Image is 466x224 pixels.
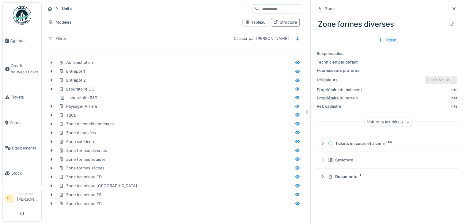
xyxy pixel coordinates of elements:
div: Laboratoire QC [59,86,94,92]
div: Zone formes liquides [59,156,106,162]
div: Zone extérieure [59,139,95,145]
div: TBCL [59,112,76,118]
div: Propriétaire du terrain [317,95,363,101]
div: … [449,76,457,84]
span: Stock [11,170,39,176]
div: Zone [325,6,335,12]
a: Ouvrir nouveau ticket [3,53,41,85]
div: Utilisateurs [317,77,363,83]
span: Tickets [11,94,39,100]
li: [PERSON_NAME] [17,191,39,205]
a: Zones [3,110,41,135]
a: RH Technicien[PERSON_NAME] [5,191,39,206]
a: Agenda [3,28,41,53]
div: Fournisseurs préférés [317,68,363,73]
summary: Documents1 [318,171,456,182]
a: Équipements [3,135,41,161]
summary: Structure [318,154,456,166]
div: Paysager Arrière [59,103,97,109]
div: Structure [274,19,297,25]
div: Administration [59,60,93,65]
span: Zones [10,120,39,126]
div: Entrepôt 2 [59,77,86,83]
div: LB [430,76,439,84]
div: Zone formes sèches [59,165,104,171]
div: Responsables [317,51,363,56]
div: Technicien par défaut [317,59,363,65]
div: Zone technique FD [59,174,102,180]
li: RH [5,194,14,203]
div: Entrepôt 1 [59,68,85,74]
div: Zone technique FS [59,192,101,198]
div: NZ [437,76,445,84]
div: Zone technique [GEOGRAPHIC_DATA] [59,183,137,189]
span: Agenda [10,38,39,44]
span: Ouvrir nouveau ticket [11,63,39,75]
div: Zone de pesées [59,130,96,136]
div: LM [443,76,451,84]
div: Zone formes diverses [316,16,459,32]
div: Technicien [17,191,39,196]
div: Tickets en cours et à venir [328,141,451,146]
div: Documents [328,174,451,180]
a: Stock [3,161,41,186]
div: Zone formes diverses [59,148,107,153]
div: Laboratoire R&D [60,95,97,101]
div: EB [424,76,433,84]
a: Tickets [3,85,41,110]
div: n/a [451,87,457,93]
div: Tableau [245,19,266,25]
div: Voir tous les détails [364,118,412,127]
div: Propriétaire du batiment [317,87,363,93]
div: Zone technique ZC [59,201,102,207]
img: Badge_color-CXgf-gQk.svg [13,6,31,25]
span: Équipements [12,145,39,151]
div: n/a [365,95,457,101]
div: Zone de conditionnement [59,121,114,127]
div: n/a [365,103,457,109]
div: Réf. cadastre [317,103,363,109]
div: Modèles [45,18,74,27]
summary: Tickets en cours et à venir48 [318,138,456,149]
div: Ticket [376,36,399,44]
div: Filtres [45,34,70,43]
div: Classer par [PERSON_NAME] [231,34,292,43]
strong: Units [59,6,74,12]
div: Structure [328,157,451,163]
